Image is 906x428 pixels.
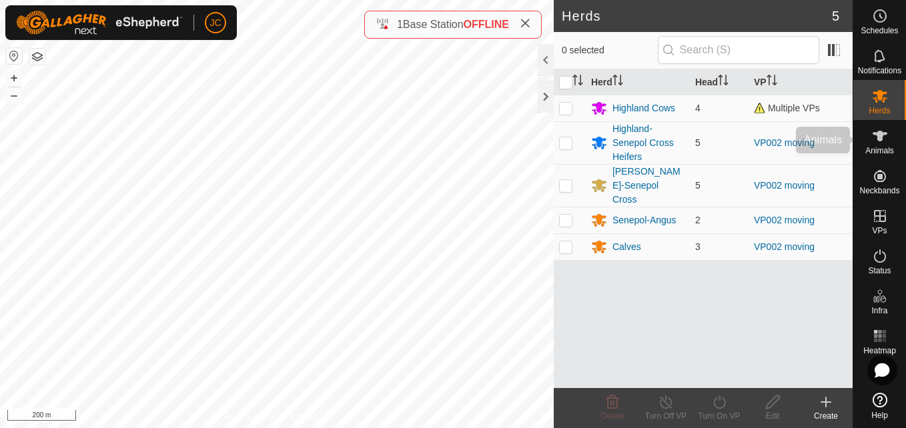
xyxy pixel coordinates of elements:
[658,36,819,64] input: Search (S)
[612,165,685,207] div: [PERSON_NAME]-Senepol Cross
[6,70,22,86] button: +
[16,11,183,35] img: Gallagher Logo
[754,103,820,113] span: Multiple VPs
[859,187,899,195] span: Neckbands
[6,87,22,103] button: –
[464,19,509,30] span: OFFLINE
[853,387,906,425] a: Help
[224,411,274,423] a: Privacy Policy
[868,267,891,275] span: Status
[746,410,799,422] div: Edit
[562,43,658,57] span: 0 selected
[612,240,641,254] div: Calves
[612,122,685,164] div: Highland-Senepol Cross Heifers
[858,67,901,75] span: Notifications
[290,411,330,423] a: Contact Us
[695,180,701,191] span: 5
[872,227,887,235] span: VPs
[832,6,839,26] span: 5
[403,19,464,30] span: Base Station
[612,101,675,115] div: Highland Cows
[799,410,853,422] div: Create
[754,241,815,252] a: VP002 moving
[562,8,832,24] h2: Herds
[861,27,898,35] span: Schedules
[871,307,887,315] span: Infra
[29,49,45,65] button: Map Layers
[693,410,746,422] div: Turn On VP
[601,411,624,421] span: Delete
[749,69,853,95] th: VP
[863,347,896,355] span: Heatmap
[869,107,890,115] span: Herds
[695,241,701,252] span: 3
[718,77,729,87] p-sorticon: Activate to sort
[209,16,221,30] span: JC
[754,137,815,148] a: VP002 moving
[639,410,693,422] div: Turn Off VP
[586,69,690,95] th: Herd
[397,19,403,30] span: 1
[690,69,749,95] th: Head
[572,77,583,87] p-sorticon: Activate to sort
[754,215,815,225] a: VP002 moving
[612,77,623,87] p-sorticon: Activate to sort
[695,103,701,113] span: 4
[695,137,701,148] span: 5
[6,48,22,64] button: Reset Map
[612,213,676,227] div: Senepol-Angus
[695,215,701,225] span: 2
[871,411,888,419] span: Help
[754,180,815,191] a: VP002 moving
[865,147,894,155] span: Animals
[767,77,777,87] p-sorticon: Activate to sort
